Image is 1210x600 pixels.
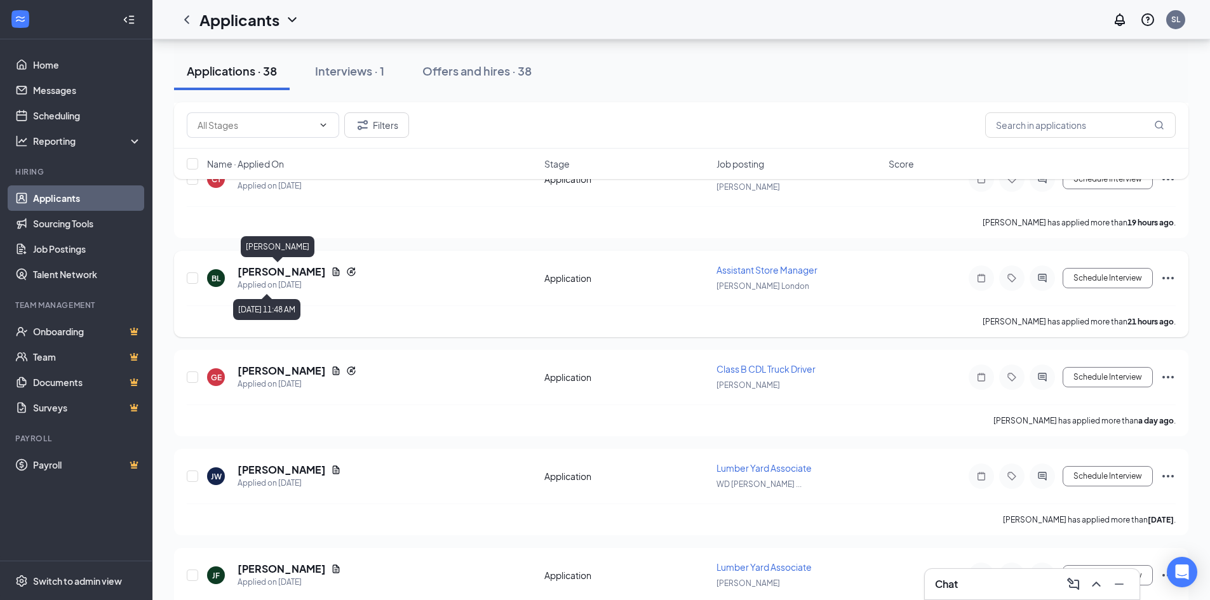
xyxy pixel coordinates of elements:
[1063,466,1153,486] button: Schedule Interview
[1138,416,1174,425] b: a day ago
[211,372,222,383] div: GE
[983,217,1176,228] p: [PERSON_NAME] has applied more than .
[33,452,142,477] a: PayrollCrown
[983,316,1176,327] p: [PERSON_NAME] has applied more than .
[1112,12,1127,27] svg: Notifications
[889,157,914,170] span: Score
[33,52,142,77] a: Home
[207,157,284,170] span: Name · Applied On
[1089,577,1104,592] svg: ChevronUp
[346,366,356,376] svg: Reapply
[1148,515,1174,524] b: [DATE]
[238,562,326,576] h5: [PERSON_NAME]
[33,575,122,587] div: Switch to admin view
[238,576,341,589] div: Applied on [DATE]
[331,564,341,574] svg: Document
[238,265,326,279] h5: [PERSON_NAME]
[315,63,384,79] div: Interviews · 1
[14,13,27,25] svg: WorkstreamLogo
[716,578,780,588] span: [PERSON_NAME]
[179,12,194,27] svg: ChevronLeft
[544,371,709,383] div: Application
[1160,568,1176,583] svg: Ellipses
[1160,370,1176,385] svg: Ellipses
[1160,270,1176,286] svg: Ellipses
[355,117,370,133] svg: Filter
[422,63,532,79] div: Offers and hires · 38
[331,267,341,277] svg: Document
[187,63,277,79] div: Applications · 38
[716,561,812,573] span: Lumber Yard Associate
[33,370,142,395] a: DocumentsCrown
[1171,14,1180,25] div: SL
[974,471,989,481] svg: Note
[716,281,809,291] span: [PERSON_NAME] London
[241,236,314,257] div: [PERSON_NAME]
[716,157,764,170] span: Job posting
[33,344,142,370] a: TeamCrown
[346,267,356,277] svg: Reapply
[15,433,139,444] div: Payroll
[1004,372,1019,382] svg: Tag
[33,262,142,287] a: Talent Network
[123,13,135,26] svg: Collapse
[1004,273,1019,283] svg: Tag
[1063,268,1153,288] button: Schedule Interview
[15,575,28,587] svg: Settings
[544,272,709,284] div: Application
[1035,372,1050,382] svg: ActiveChat
[1066,577,1081,592] svg: ComposeMessage
[1035,471,1050,481] svg: ActiveChat
[1140,12,1155,27] svg: QuestionInfo
[993,415,1176,426] p: [PERSON_NAME] has applied more than .
[1035,273,1050,283] svg: ActiveChat
[1063,367,1153,387] button: Schedule Interview
[1063,574,1084,594] button: ComposeMessage
[15,135,28,147] svg: Analysis
[331,366,341,376] svg: Document
[1112,577,1127,592] svg: Minimize
[285,12,300,27] svg: ChevronDown
[544,569,709,582] div: Application
[33,319,142,344] a: OnboardingCrown
[318,120,328,130] svg: ChevronDown
[544,157,570,170] span: Stage
[331,465,341,475] svg: Document
[1063,565,1153,585] button: Schedule Interview
[1127,317,1174,326] b: 21 hours ago
[716,479,802,489] span: WD [PERSON_NAME] ...
[33,135,142,147] div: Reporting
[935,577,958,591] h3: Chat
[1086,574,1106,594] button: ChevronUp
[33,103,142,128] a: Scheduling
[33,211,142,236] a: Sourcing Tools
[716,462,812,474] span: Lumber Yard Associate
[974,273,989,283] svg: Note
[974,372,989,382] svg: Note
[1167,557,1197,587] div: Open Intercom Messenger
[211,471,222,482] div: JW
[716,363,816,375] span: Class B CDL Truck Driver
[238,364,326,378] h5: [PERSON_NAME]
[212,570,220,581] div: JF
[233,299,300,320] div: [DATE] 11:48 AM
[33,185,142,211] a: Applicants
[1154,120,1164,130] svg: MagnifyingGlass
[544,470,709,483] div: Application
[238,463,326,477] h5: [PERSON_NAME]
[15,166,139,177] div: Hiring
[33,77,142,103] a: Messages
[33,236,142,262] a: Job Postings
[1160,469,1176,484] svg: Ellipses
[238,378,356,390] div: Applied on [DATE]
[985,112,1176,138] input: Search in applications
[199,9,279,30] h1: Applicants
[15,300,139,310] div: Team Management
[716,264,817,276] span: Assistant Store Manager
[238,477,341,490] div: Applied on [DATE]
[198,118,313,132] input: All Stages
[1109,574,1129,594] button: Minimize
[1004,471,1019,481] svg: Tag
[1127,218,1174,227] b: 19 hours ago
